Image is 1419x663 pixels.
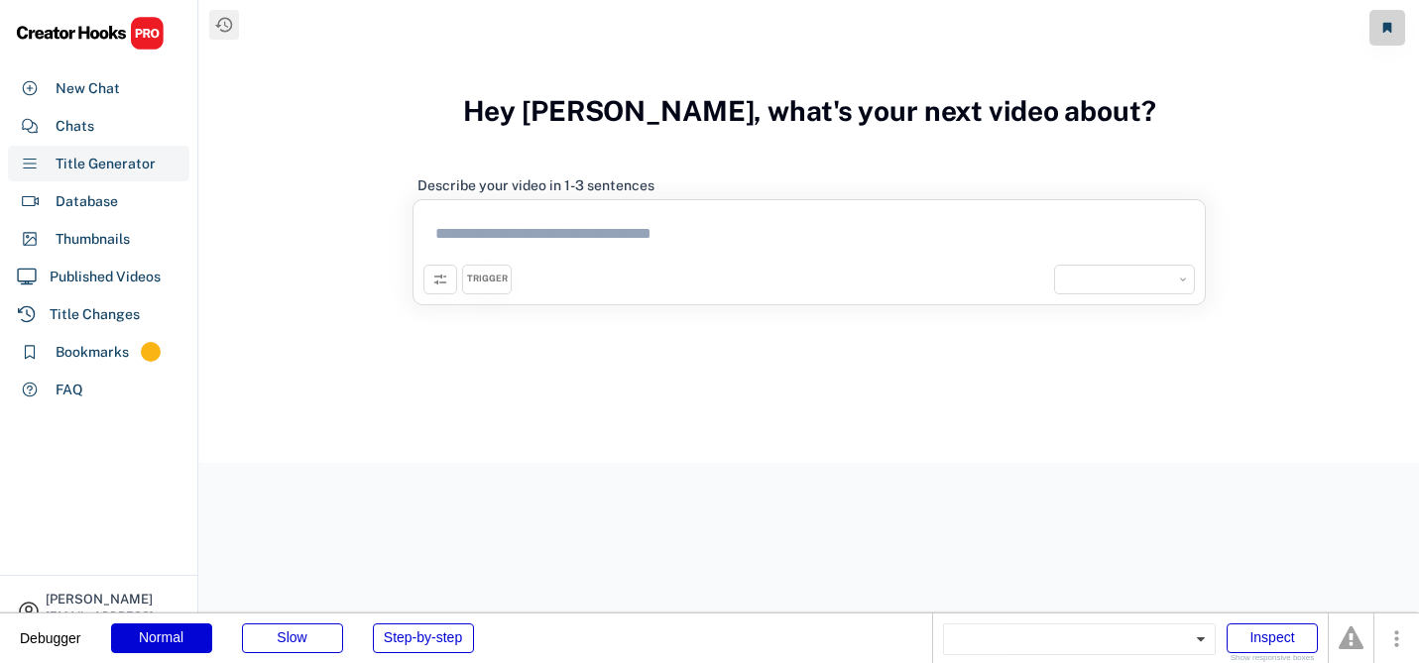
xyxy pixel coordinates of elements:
div: Inspect [1227,623,1318,653]
div: Published Videos [50,267,161,287]
div: Step-by-step [373,623,474,653]
div: FAQ [56,380,83,400]
div: Normal [111,623,212,653]
div: Debugger [20,613,81,645]
div: Chats [56,116,94,137]
div: Title Generator [56,154,156,174]
div: Title Changes [50,304,140,325]
div: Describe your video in 1-3 sentences [417,176,654,194]
div: Slow [242,623,343,653]
div: [EMAIL_ADDRESS][DOMAIN_NAME] [46,610,180,634]
h3: Hey [PERSON_NAME], what's your next video about? [463,73,1156,149]
div: [PERSON_NAME] [46,593,180,606]
div: Thumbnails [56,229,130,250]
div: Database [56,191,118,212]
div: TRIGGER [467,273,508,285]
div: Show responsive boxes [1227,654,1318,662]
div: New Chat [56,78,120,99]
div: Bookmarks [56,342,129,363]
img: CHPRO%20Logo.svg [16,16,165,51]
